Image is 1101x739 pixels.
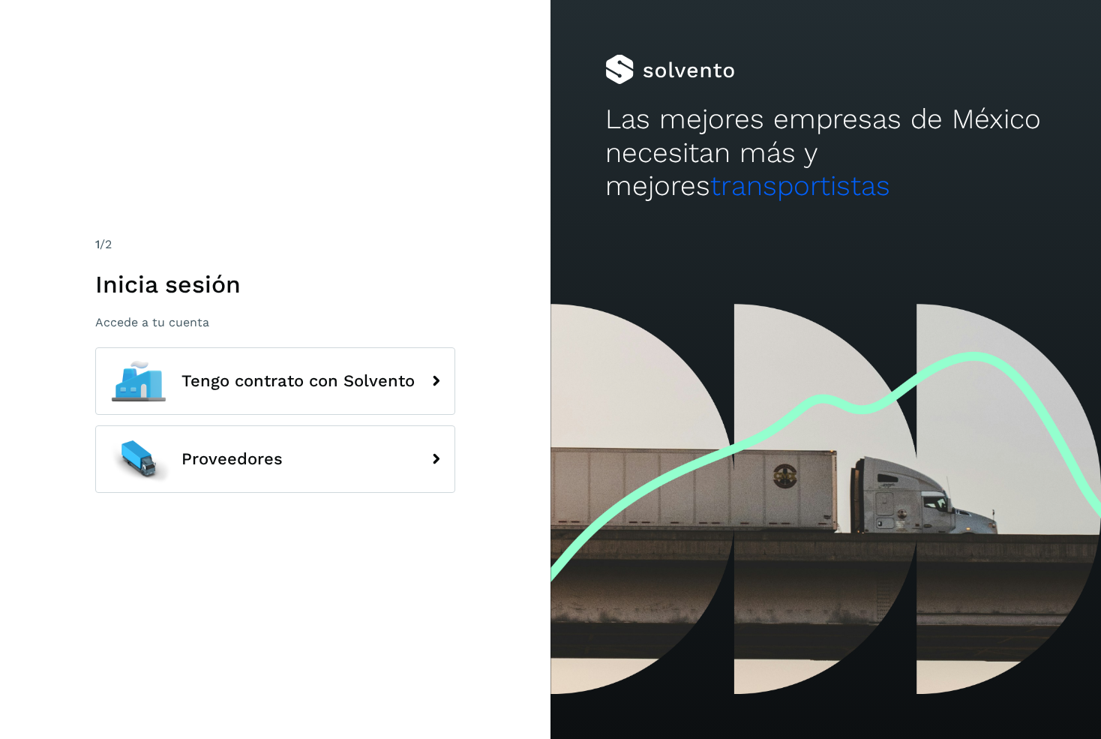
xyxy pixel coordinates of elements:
[181,450,283,468] span: Proveedores
[181,372,415,390] span: Tengo contrato con Solvento
[95,425,455,493] button: Proveedores
[95,270,455,299] h1: Inicia sesión
[95,315,455,329] p: Accede a tu cuenta
[95,237,100,251] span: 1
[95,236,455,254] div: /2
[710,170,890,202] span: transportistas
[605,103,1045,203] h2: Las mejores empresas de México necesitan más y mejores
[95,347,455,415] button: Tengo contrato con Solvento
